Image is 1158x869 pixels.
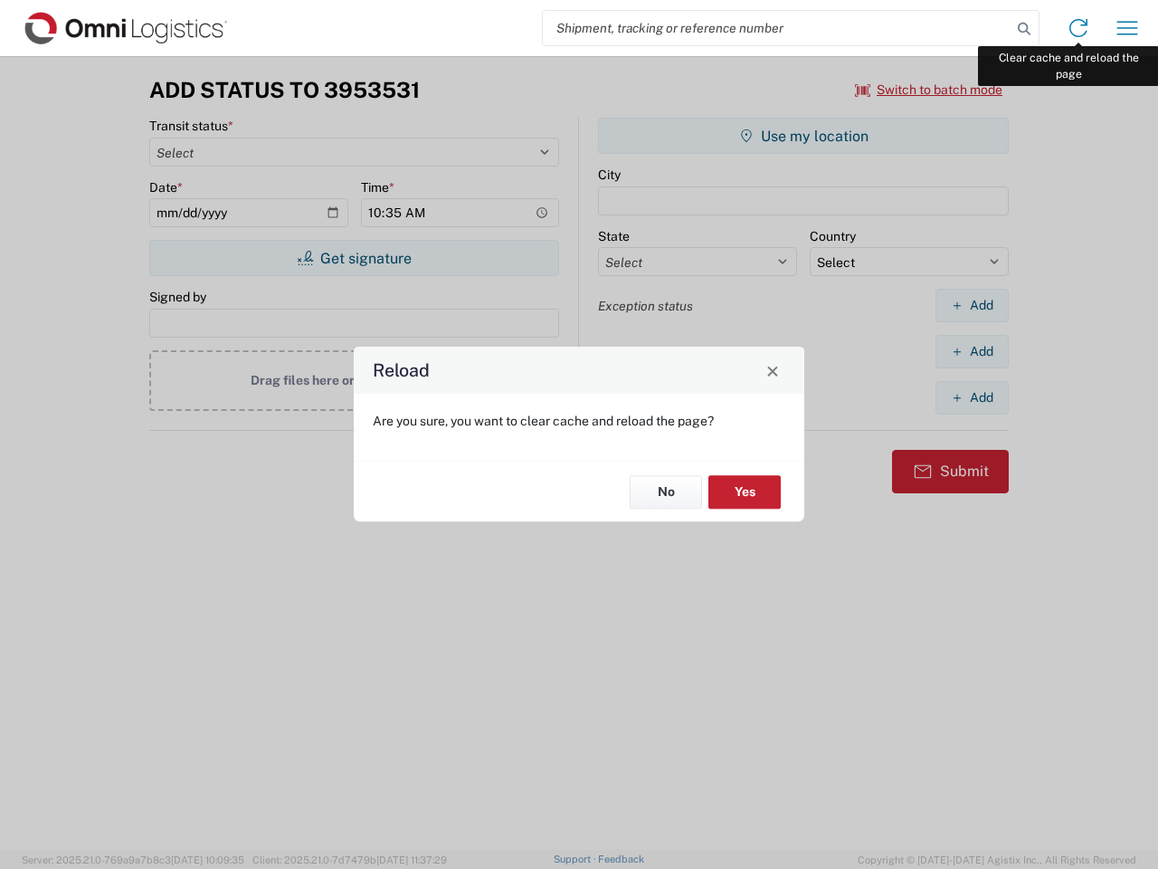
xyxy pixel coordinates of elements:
input: Shipment, tracking or reference number [543,11,1011,45]
h4: Reload [373,358,430,384]
button: Yes [708,475,781,509]
button: Close [760,358,785,383]
p: Are you sure, you want to clear cache and reload the page? [373,413,785,429]
button: No [630,475,702,509]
